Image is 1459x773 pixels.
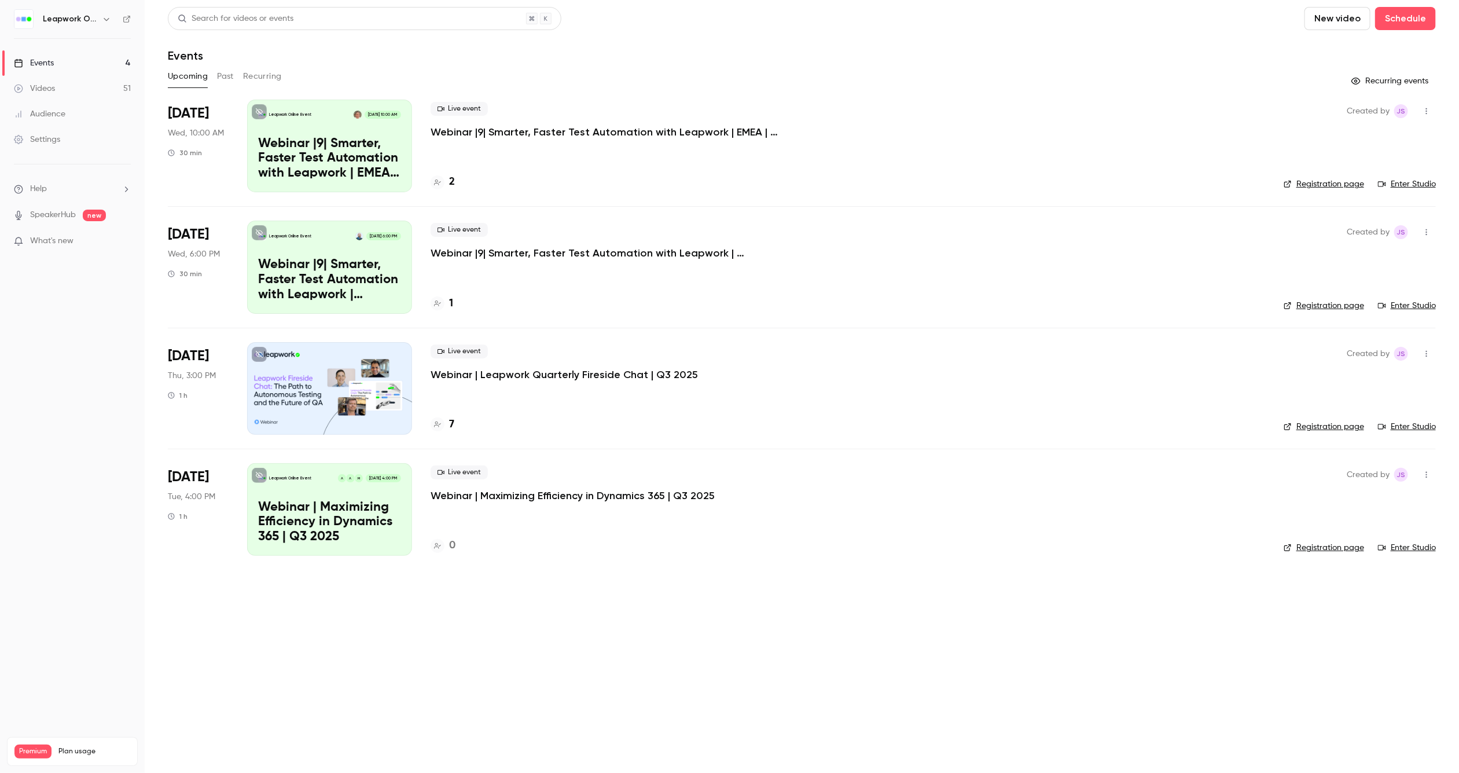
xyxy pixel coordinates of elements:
button: Upcoming [168,67,208,86]
a: Webinar | Leapwork Quarterly Fireside Chat | Q3 2025 [431,368,698,382]
button: Schedule [1375,7,1436,30]
h4: 2 [449,174,455,190]
a: Webinar | Maximizing Efficiency in Dynamics 365 | Q3 2025 [431,489,715,503]
a: Webinar |9| Smarter, Faster Test Automation with Leapwork | US | Q3 2025Leapwork Online EventLeo ... [247,221,412,313]
span: Created by [1347,468,1390,482]
a: Registration page [1284,542,1364,554]
span: Live event [431,102,488,116]
p: Webinar |9| Smarter, Faster Test Automation with Leapwork | EMEA | Q3 2025 [258,137,401,181]
a: 2 [431,174,455,190]
span: [DATE] 10:00 AM [365,111,400,119]
span: Thu, 3:00 PM [168,370,216,382]
span: [DATE] 6:00 PM [366,232,400,240]
div: M [354,474,363,483]
span: JS [1397,104,1406,118]
img: Barnaby Savage-Mountain [354,111,362,119]
h4: 0 [449,538,455,554]
a: Webinar |9| Smarter, Faster Test Automation with Leapwork | EMEA | Q3 2025 [431,125,778,139]
div: 1 h [168,391,188,400]
span: [DATE] [168,347,209,365]
span: Help [30,183,47,195]
span: What's new [30,235,73,247]
a: Webinar |9| Smarter, Faster Test Automation with Leapwork | EMEA | Q3 2025Leapwork Online EventBa... [247,100,412,192]
span: Wed, 6:00 PM [168,248,220,260]
span: JS [1397,225,1406,239]
div: 30 min [168,269,202,279]
div: Events [14,57,54,69]
span: Wed, 10:00 AM [168,127,224,139]
span: Created by [1347,104,1390,118]
li: help-dropdown-opener [14,183,131,195]
div: Sep 30 Tue, 11:00 AM (America/New York) [168,463,229,556]
h4: 1 [449,296,453,312]
button: Recurring [243,67,282,86]
button: Past [217,67,234,86]
div: A [346,474,355,483]
div: Sep 24 Wed, 10:00 AM (Europe/London) [168,100,229,192]
span: Jaynesh Singh [1394,104,1408,118]
a: Enter Studio [1378,300,1436,312]
span: JS [1397,468,1406,482]
a: Webinar | Maximizing Efficiency in Dynamics 365 | Q3 2025Leapwork Online EventMAA[DATE] 4:00 PMWe... [247,463,412,556]
span: Plan usage [58,747,130,756]
div: 30 min [168,148,202,157]
span: Tue, 4:00 PM [168,491,215,503]
p: Leapwork Online Event [269,475,311,481]
button: New video [1304,7,1370,30]
h6: Leapwork Online Event [43,13,97,25]
a: 7 [431,417,454,433]
p: Webinar |9| Smarter, Faster Test Automation with Leapwork | [GEOGRAPHIC_DATA] | Q3 2025 [258,258,401,302]
p: Leapwork Online Event [269,233,311,239]
div: Sep 25 Thu, 10:00 AM (America/New York) [168,342,229,435]
h1: Events [168,49,203,63]
span: Premium [14,745,52,759]
span: [DATE] [168,468,209,486]
button: Recurring events [1346,72,1436,90]
span: Live event [431,345,488,358]
a: Enter Studio [1378,421,1436,433]
div: Videos [14,83,55,94]
a: 0 [431,538,455,554]
div: Audience [14,108,65,120]
div: A [337,474,347,483]
span: Live event [431,466,488,479]
iframe: Noticeable Trigger [117,236,131,247]
a: 1 [431,296,453,312]
span: Live event [431,223,488,237]
a: Enter Studio [1378,178,1436,190]
a: Registration page [1284,300,1364,312]
a: Webinar |9| Smarter, Faster Test Automation with Leapwork | [GEOGRAPHIC_DATA] | Q3 2025 [431,246,778,260]
img: Leapwork Online Event [14,10,33,28]
span: Created by [1347,225,1390,239]
span: Created by [1347,347,1390,361]
img: Leo Laskin [355,232,363,240]
div: 1 h [168,512,188,521]
h4: 7 [449,417,454,433]
a: Registration page [1284,178,1364,190]
p: Leapwork Online Event [269,112,311,118]
span: [DATE] [168,104,209,123]
a: Enter Studio [1378,542,1436,554]
span: Jaynesh Singh [1394,468,1408,482]
span: Jaynesh Singh [1394,225,1408,239]
span: [DATE] [168,225,209,244]
div: Search for videos or events [178,13,293,25]
span: JS [1397,347,1406,361]
div: Settings [14,134,60,145]
a: SpeakerHub [30,209,76,221]
div: Sep 24 Wed, 1:00 PM (America/New York) [168,221,229,313]
span: Jaynesh Singh [1394,347,1408,361]
p: Webinar | Maximizing Efficiency in Dynamics 365 | Q3 2025 [258,500,401,545]
span: new [83,210,106,221]
a: Registration page [1284,421,1364,433]
span: [DATE] 4:00 PM [366,474,400,482]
